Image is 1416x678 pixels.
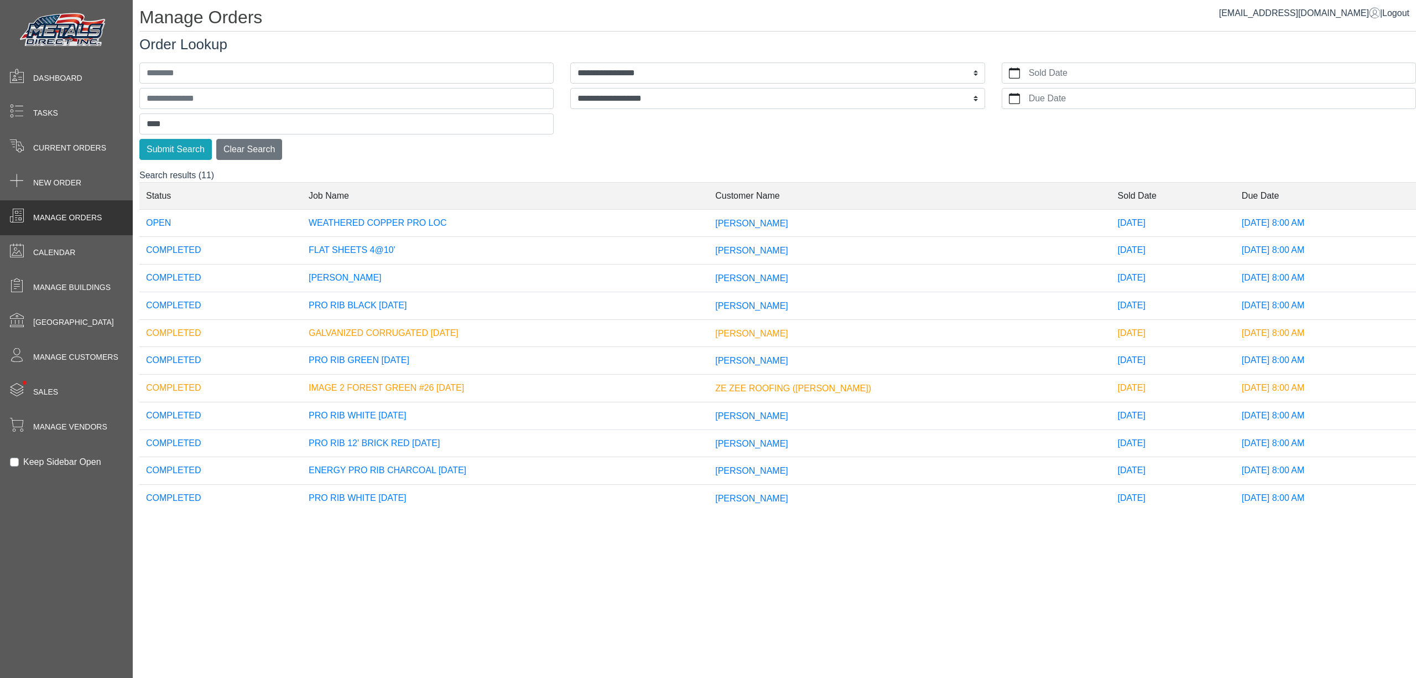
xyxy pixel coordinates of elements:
[302,429,709,457] td: PRO RIB 12' BRICK RED [DATE]
[1382,8,1409,18] span: Logout
[1111,402,1235,429] td: [DATE]
[302,292,709,319] td: PRO RIB BLACK [DATE]
[139,139,212,160] button: Submit Search
[1111,237,1235,265] td: [DATE]
[1235,265,1416,292] td: [DATE] 8:00 AM
[715,411,788,421] span: [PERSON_NAME]
[11,365,39,401] span: •
[1219,7,1409,20] div: |
[1235,485,1416,512] td: [DATE] 8:00 AM
[1027,63,1415,83] label: Sold Date
[139,209,302,237] td: OPEN
[1111,457,1235,485] td: [DATE]
[715,328,788,338] span: [PERSON_NAME]
[302,182,709,209] td: Job Name
[302,237,709,265] td: FLAT SHEETS 4@10'
[1235,347,1416,375] td: [DATE] 8:00 AM
[33,317,114,328] span: [GEOGRAPHIC_DATA]
[1111,429,1235,457] td: [DATE]
[33,142,106,154] span: Current Orders
[302,485,709,512] td: PRO RIB WHITE [DATE]
[139,375,302,402] td: COMPLETED
[1219,8,1380,18] a: [EMAIL_ADDRESS][DOMAIN_NAME]
[139,319,302,347] td: COMPLETED
[1002,63,1027,83] button: calendar
[302,319,709,347] td: GALVANIZED CORRUGATED [DATE]
[23,456,101,469] label: Keep Sidebar Open
[715,466,788,475] span: [PERSON_NAME]
[1009,68,1020,79] svg: calendar
[1235,457,1416,485] td: [DATE] 8:00 AM
[1111,375,1235,402] td: [DATE]
[302,209,709,237] td: WEATHERED COPPER PRO LOC
[33,247,75,258] span: Calendar
[1111,347,1235,375] td: [DATE]
[715,494,788,503] span: [PERSON_NAME]
[33,351,118,363] span: Manage Customers
[1002,89,1027,108] button: calendar
[1235,182,1416,209] td: Due Date
[33,421,107,433] span: Manage Vendors
[715,384,871,393] span: ZE ZEE ROOFING ([PERSON_NAME])
[139,182,302,209] td: Status
[139,169,1416,521] div: Search results (11)
[1235,375,1416,402] td: [DATE] 8:00 AM
[139,429,302,457] td: COMPLETED
[1235,319,1416,347] td: [DATE] 8:00 AM
[715,356,788,365] span: [PERSON_NAME]
[139,457,302,485] td: COMPLETED
[1027,89,1415,108] label: Due Date
[33,212,102,224] span: Manage Orders
[302,375,709,402] td: IMAGE 2 FOREST GREEN #26 [DATE]
[139,265,302,292] td: COMPLETED
[715,301,788,310] span: [PERSON_NAME]
[216,139,282,160] button: Clear Search
[1009,93,1020,104] svg: calendar
[302,402,709,429] td: PRO RIB WHITE [DATE]
[302,457,709,485] td: ENERGY PRO RIB CHARCOAL [DATE]
[715,438,788,448] span: [PERSON_NAME]
[1235,237,1416,265] td: [DATE] 8:00 AM
[139,7,1416,32] h1: Manage Orders
[1235,402,1416,429] td: [DATE] 8:00 AM
[1111,265,1235,292] td: [DATE]
[709,182,1111,209] td: Customer Name
[33,73,82,84] span: Dashboard
[33,177,81,189] span: New Order
[139,237,302,265] td: COMPLETED
[1111,319,1235,347] td: [DATE]
[302,265,709,292] td: [PERSON_NAME]
[1235,429,1416,457] td: [DATE] 8:00 AM
[139,292,302,319] td: COMPLETED
[1235,209,1416,237] td: [DATE] 8:00 AM
[715,218,788,227] span: [PERSON_NAME]
[139,347,302,375] td: COMPLETED
[17,10,111,51] img: Metals Direct Inc Logo
[715,273,788,283] span: [PERSON_NAME]
[33,282,111,293] span: Manage Buildings
[139,402,302,429] td: COMPLETED
[1111,209,1235,237] td: [DATE]
[302,347,709,375] td: PRO RIB GREEN [DATE]
[139,485,302,512] td: COMPLETED
[1111,485,1235,512] td: [DATE]
[33,107,58,119] span: Tasks
[139,36,1416,53] h3: Order Lookup
[1235,292,1416,319] td: [DATE] 8:00 AM
[715,246,788,255] span: [PERSON_NAME]
[1111,182,1235,209] td: Sold Date
[1111,292,1235,319] td: [DATE]
[33,386,58,398] span: Sales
